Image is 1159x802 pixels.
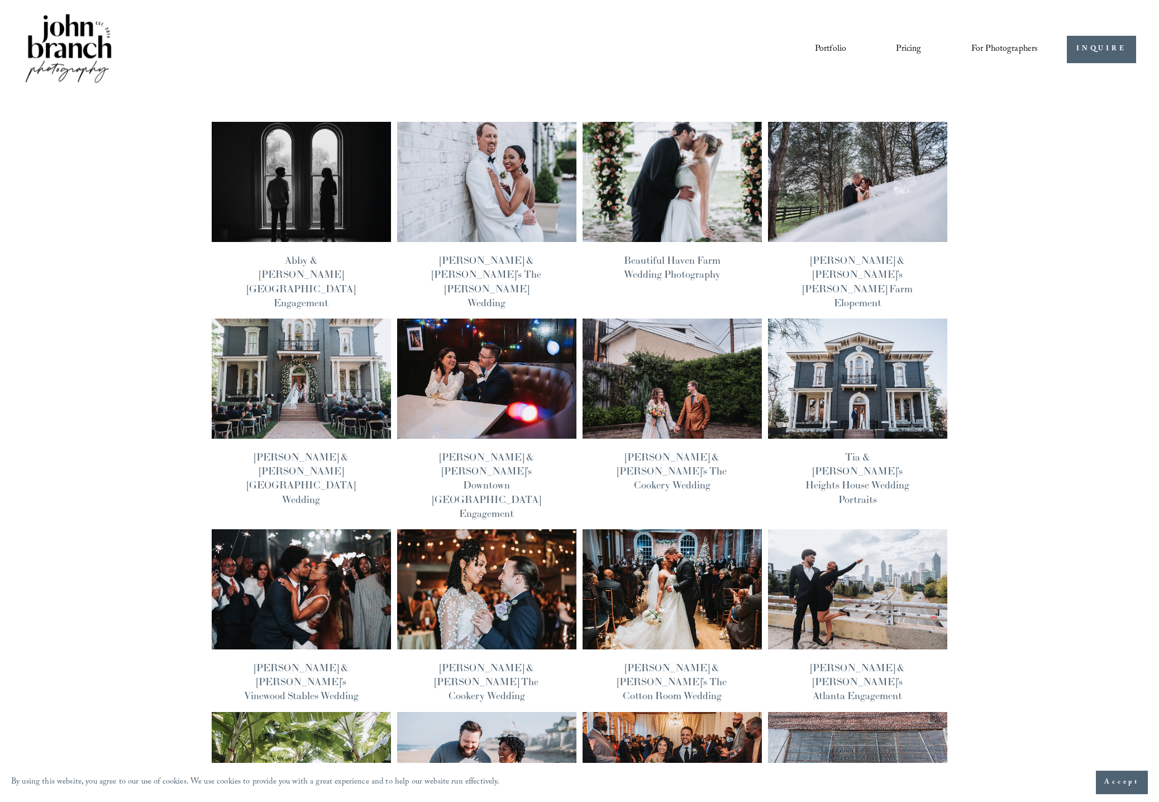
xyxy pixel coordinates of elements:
img: Shakira &amp; Shawn’s Atlanta Engagement [767,529,948,650]
a: INQUIRE [1067,36,1136,63]
a: [PERSON_NAME] & [PERSON_NAME]’s The Cotton Room Wedding [617,661,727,702]
a: Tia & [PERSON_NAME]’s Heights House Wedding Portraits [805,450,909,506]
img: Chantel &amp; James’ Heights House Hotel Wedding [211,318,392,439]
img: Abby &amp; Reed’s Heights House Hotel Engagement [211,121,392,243]
button: Accept [1096,771,1148,794]
a: [PERSON_NAME] & [PERSON_NAME]’s The [PERSON_NAME] Wedding [432,254,541,309]
a: [PERSON_NAME] & [PERSON_NAME]’s [PERSON_NAME] Farm Elopement [803,254,913,309]
a: Beautiful Haven Farm Wedding Photography [624,254,721,281]
a: [PERSON_NAME] & [PERSON_NAME]’s Vinewood Stables Wedding [244,661,359,702]
img: Lauren &amp; Ian’s The Cotton Room Wedding [581,529,762,650]
a: Abby & [PERSON_NAME][GEOGRAPHIC_DATA] Engagement [247,254,355,309]
span: Accept [1104,777,1139,788]
img: Bella &amp; Mike’s The Maxwell Raleigh Wedding [396,121,577,243]
img: Beautiful Haven Farm Wedding Photography [581,121,762,243]
span: For Photographers [971,41,1038,58]
a: Portfolio [815,40,846,59]
a: [PERSON_NAME] & [PERSON_NAME] The Cookery Wedding [435,661,538,702]
a: Pricing [896,40,921,59]
img: Lorena &amp; Tom’s Downtown Durham Engagement [396,318,577,439]
a: [PERSON_NAME] & [PERSON_NAME]’s The Cookery Wedding [617,450,727,491]
p: By using this website, you agree to our use of cookies. We use cookies to provide you with a grea... [11,775,500,791]
img: Jacqueline &amp; Timo’s The Cookery Wedding [581,318,762,439]
a: [PERSON_NAME] & [PERSON_NAME][GEOGRAPHIC_DATA] Wedding [247,450,355,506]
a: [PERSON_NAME] & [PERSON_NAME]’s Atlanta Engagement [810,661,904,702]
a: [PERSON_NAME] & [PERSON_NAME]’s Downtown [GEOGRAPHIC_DATA] Engagement [432,450,541,520]
a: folder dropdown [971,40,1038,59]
img: Bethany &amp; Alexander’s The Cookery Wedding [396,529,577,650]
img: Shakira &amp; Shawn’s Vinewood Stables Wedding [211,529,392,650]
img: Stephania &amp; Mark’s Gentry Farm Elopement [767,121,948,243]
img: John Branch IV Photography [23,12,114,87]
img: Tia &amp; Obinna’s Heights House Wedding Portraits [767,318,948,439]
